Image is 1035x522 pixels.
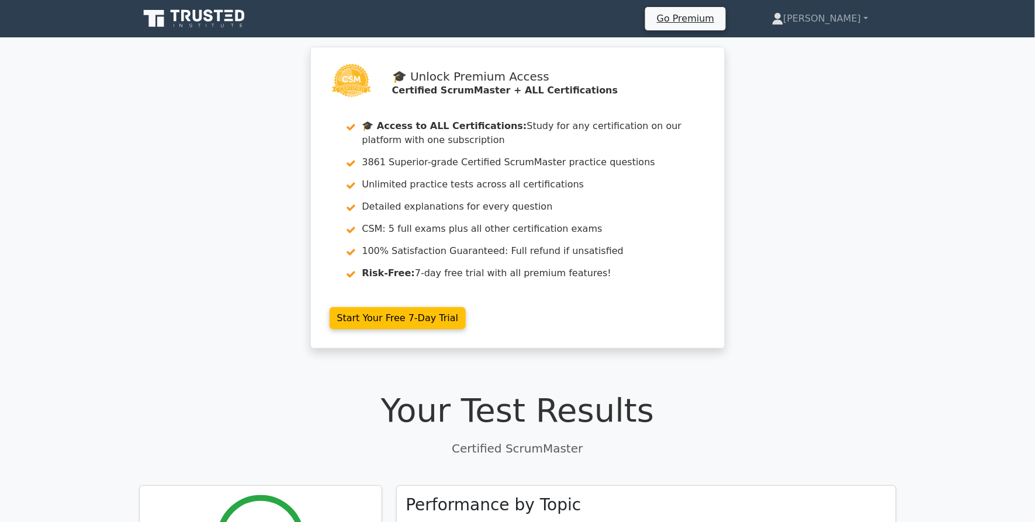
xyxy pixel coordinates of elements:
[744,7,896,30] a: [PERSON_NAME]
[139,440,896,457] p: Certified ScrumMaster
[406,495,581,515] h3: Performance by Topic
[650,11,721,26] a: Go Premium
[139,391,896,430] h1: Your Test Results
[330,307,466,329] a: Start Your Free 7-Day Trial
